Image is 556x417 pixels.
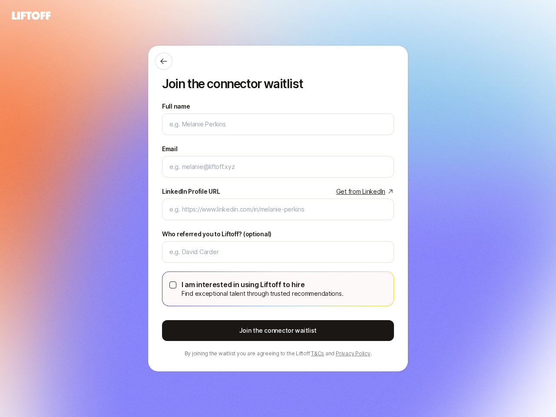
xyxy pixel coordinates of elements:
[162,350,394,357] p: By joining the waitlist you are agreeing to the Liftoff and .
[162,320,394,341] button: Join the connector waitlist
[169,281,176,288] button: I am interested in using Liftoff to hireFind exceptional talent through trusted recommendations.
[162,77,394,91] p: Join the connector waitlist
[162,186,220,197] div: LinkedIn Profile URL
[182,288,343,299] p: Find exceptional talent through trusted recommendations.
[182,279,343,290] p: I am interested in using Liftoff to hire
[162,229,271,239] label: Who referred you to Liftoff? (optional)
[169,162,387,172] input: e.g. melanie@liftoff.xyz
[169,247,387,257] input: e.g. David Carder
[169,204,387,215] input: e.g. https://www.linkedin.com/in/melanie-perkins
[336,186,394,197] a: Get from LinkedIn
[311,350,324,357] a: T&Cs
[162,144,178,154] label: Email
[336,350,371,357] a: Privacy Policy
[162,101,190,112] label: Full name
[169,119,387,129] input: e.g. Melanie Perkins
